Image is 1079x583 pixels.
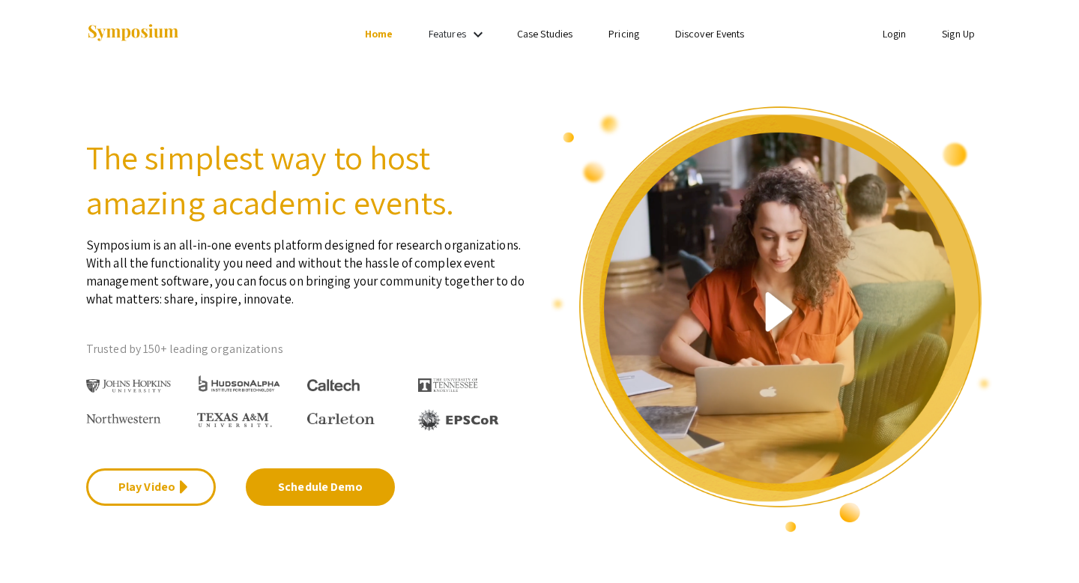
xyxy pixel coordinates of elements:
img: video overview of Symposium [551,105,993,534]
h2: The simplest way to host amazing academic events. [86,135,528,225]
img: Caltech [307,379,360,392]
mat-icon: Expand Features list [469,25,487,43]
p: Trusted by 150+ leading organizations [86,338,528,360]
img: The University of Tennessee [418,378,478,392]
img: Texas A&M University [197,413,272,428]
a: Login [883,27,907,40]
a: Pricing [608,27,639,40]
a: Features [429,27,466,40]
a: Schedule Demo [246,468,395,506]
img: HudsonAlpha [197,375,282,392]
img: Symposium by ForagerOne [86,23,180,43]
iframe: Chat [11,516,64,572]
a: Play Video [86,468,216,506]
img: Johns Hopkins University [86,379,171,393]
a: Sign Up [942,27,975,40]
a: Discover Events [675,27,745,40]
a: Case Studies [517,27,572,40]
a: Home [365,27,393,40]
img: Northwestern [86,414,161,423]
img: Carleton [307,413,375,425]
p: Symposium is an all-in-one events platform designed for research organizations. With all the func... [86,225,528,308]
img: EPSCOR [418,409,501,431]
